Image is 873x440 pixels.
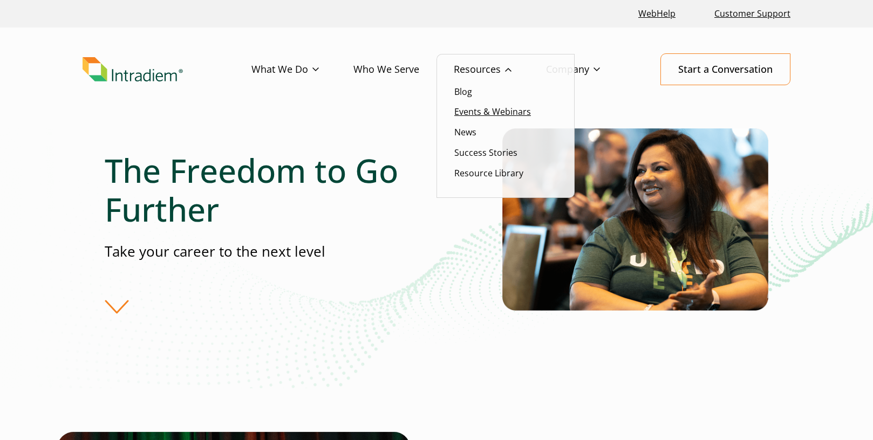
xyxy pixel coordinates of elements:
[454,54,546,85] a: Resources
[454,106,531,118] a: Events & Webinars
[83,57,251,82] a: Link to homepage of Intradiem
[251,54,353,85] a: What We Do
[454,147,517,159] a: Success Stories
[454,86,472,98] a: Blog
[105,151,436,229] h1: The Freedom to Go Further
[660,53,790,85] a: Start a Conversation
[454,126,476,138] a: News
[546,54,635,85] a: Company
[105,242,436,262] p: Take your career to the next level
[454,167,523,179] a: Resource Library
[83,57,183,82] img: Intradiem
[710,2,795,25] a: Customer Support
[634,2,680,25] a: Link opens in a new window
[353,54,454,85] a: Who We Serve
